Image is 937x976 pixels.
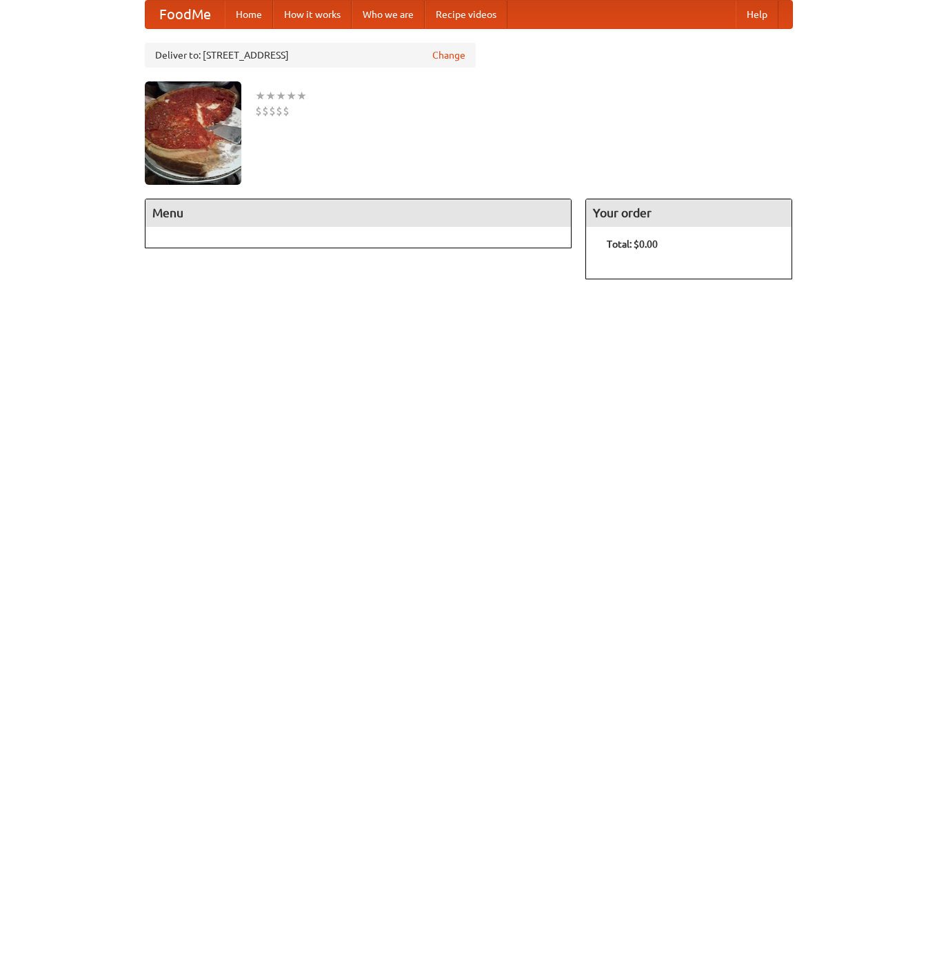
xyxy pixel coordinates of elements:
img: angular.jpg [145,81,241,185]
li: ★ [265,88,276,103]
a: Home [225,1,273,28]
div: Deliver to: [STREET_ADDRESS] [145,43,476,68]
li: $ [283,103,290,119]
a: Help [736,1,778,28]
h4: Menu [145,199,572,227]
li: $ [255,103,262,119]
a: FoodMe [145,1,225,28]
h4: Your order [586,199,792,227]
b: Total: $0.00 [607,239,658,250]
li: $ [276,103,283,119]
li: ★ [276,88,286,103]
li: $ [269,103,276,119]
a: Change [432,48,465,62]
li: ★ [255,88,265,103]
a: Recipe videos [425,1,507,28]
a: How it works [273,1,352,28]
li: $ [262,103,269,119]
a: Who we are [352,1,425,28]
li: ★ [296,88,307,103]
li: ★ [286,88,296,103]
